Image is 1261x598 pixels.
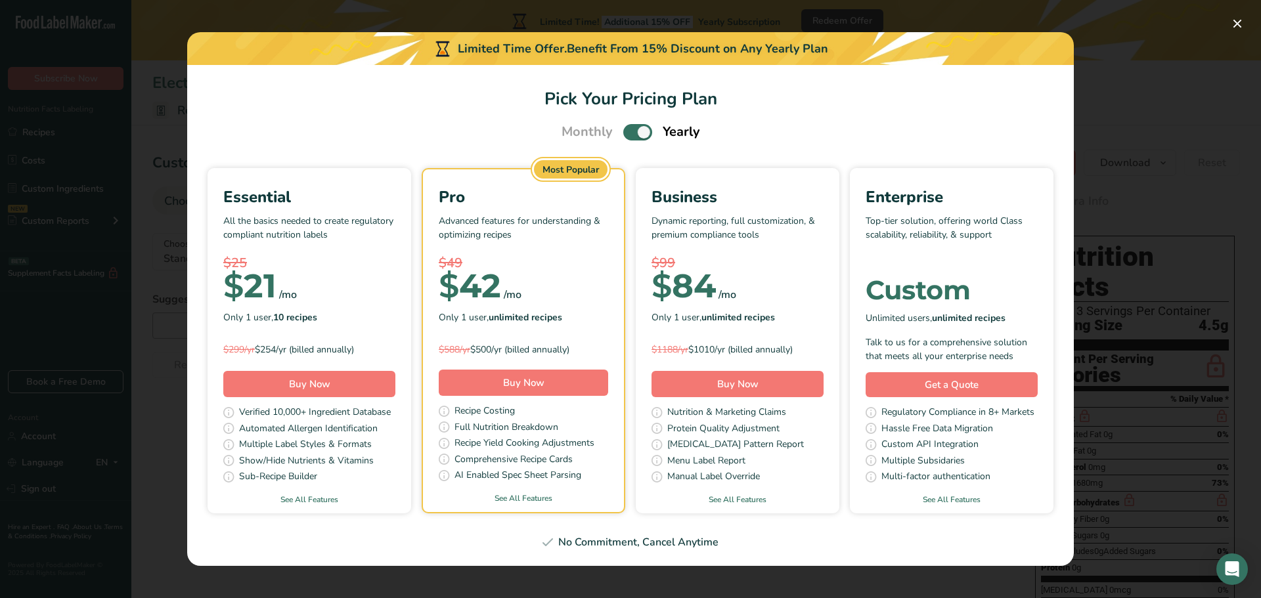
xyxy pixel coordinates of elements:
span: Hassle Free Data Migration [881,421,993,438]
a: Get a Quote [866,372,1038,398]
span: Monthly [562,122,613,142]
b: 10 recipes [273,311,317,324]
p: Dynamic reporting, full customization, & premium compliance tools [652,214,824,253]
p: Advanced features for understanding & optimizing recipes [439,214,608,253]
span: $ [223,266,244,306]
span: Get a Quote [925,377,979,393]
span: Comprehensive Recipe Cards [454,452,573,469]
span: Manual Label Override [667,469,760,486]
div: No Commitment, Cancel Anytime [203,534,1058,550]
span: Nutrition & Marketing Claims [667,405,786,421]
span: AI Enabled Spec Sheet Parsing [454,468,581,484]
span: Sub-Recipe Builder [239,469,317,486]
p: Top-tier solution, offering world Class scalability, reliability, & support [866,214,1038,253]
p: All the basics needed to create regulatory compliant nutrition labels [223,214,395,253]
span: Only 1 user, [652,310,775,324]
div: /mo [279,287,297,303]
span: Protein Quality Adjustment [667,421,780,438]
span: Multiple Subsidaries [881,454,965,470]
span: Recipe Yield Cooking Adjustments [454,436,594,452]
span: Menu Label Report [667,454,745,470]
span: Show/Hide Nutrients & Vitamins [239,454,374,470]
button: Buy Now [223,371,395,397]
div: $1010/yr (billed annually) [652,343,824,356]
div: Enterprise [866,185,1038,209]
div: $99 [652,253,824,273]
b: unlimited recipes [489,311,562,324]
div: 84 [652,273,716,299]
span: Buy Now [717,377,759,391]
div: Limited Time Offer. [187,32,1074,65]
h1: Pick Your Pricing Plan [203,86,1058,112]
div: $25 [223,253,395,273]
span: Only 1 user, [439,310,562,324]
span: Custom API Integration [881,437,979,454]
a: See All Features [636,494,839,505]
div: Benefit From 15% Discount on Any Yearly Plan [567,40,828,58]
div: Open Intercom Messenger [1216,553,1248,585]
div: $500/yr (billed annually) [439,343,608,356]
span: Verified 10,000+ Ingredient Database [239,405,391,421]
span: $ [439,266,459,306]
span: Recipe Costing [454,404,515,420]
span: Regulatory Compliance in 8+ Markets [881,405,1034,421]
button: Buy Now [439,370,608,396]
span: $588/yr [439,343,470,356]
span: Buy Now [503,376,544,389]
span: Multi-factor authentication [881,469,990,486]
a: See All Features [850,494,1053,505]
span: Automated Allergen Identification [239,421,378,438]
div: /mo [504,287,521,303]
span: Yearly [663,122,700,142]
span: [MEDICAL_DATA] Pattern Report [667,437,804,454]
div: 21 [223,273,277,299]
div: Business [652,185,824,209]
span: Only 1 user, [223,310,317,324]
span: Multiple Label Styles & Formats [239,437,372,454]
div: 42 [439,273,501,299]
div: Talk to us for a comprehensive solution that meets all your enterprise needs [866,335,1038,363]
span: Buy Now [289,377,330,391]
div: Essential [223,185,395,209]
span: Unlimited users, [866,311,1006,325]
a: See All Features [208,494,411,505]
span: $1188/yr [652,343,688,356]
div: Pro [439,185,608,209]
span: $299/yr [223,343,255,356]
span: Full Nutrition Breakdown [454,420,558,437]
div: Custom [866,277,1038,303]
a: See All Features [423,492,624,504]
b: unlimited recipes [701,311,775,324]
span: $ [652,266,672,306]
div: $49 [439,253,608,273]
div: Most Popular [534,160,608,179]
div: $254/yr (billed annually) [223,343,395,356]
button: Buy Now [652,371,824,397]
div: /mo [719,287,736,303]
b: unlimited recipes [932,312,1006,324]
